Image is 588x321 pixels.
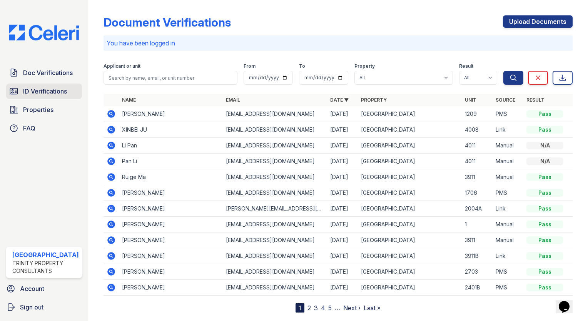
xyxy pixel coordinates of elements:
[223,106,327,122] td: [EMAIL_ADDRESS][DOMAIN_NAME]
[226,97,240,103] a: Email
[493,169,523,185] td: Manual
[358,201,462,217] td: [GEOGRAPHIC_DATA]
[462,185,493,201] td: 1706
[526,157,563,165] div: N/A
[462,154,493,169] td: 4011
[223,264,327,280] td: [EMAIL_ADDRESS][DOMAIN_NAME]
[122,97,136,103] a: Name
[493,185,523,201] td: PMS
[20,284,44,293] span: Account
[327,201,358,217] td: [DATE]
[462,138,493,154] td: 4011
[493,138,523,154] td: Manual
[119,264,223,280] td: [PERSON_NAME]
[119,217,223,232] td: [PERSON_NAME]
[119,232,223,248] td: [PERSON_NAME]
[223,138,327,154] td: [EMAIL_ADDRESS][DOMAIN_NAME]
[223,217,327,232] td: [EMAIL_ADDRESS][DOMAIN_NAME]
[20,303,43,312] span: Sign out
[119,280,223,296] td: [PERSON_NAME]
[354,63,375,69] label: Property
[327,264,358,280] td: [DATE]
[223,201,327,217] td: [PERSON_NAME][EMAIL_ADDRESS][PERSON_NAME][DOMAIN_NAME]
[526,284,563,291] div: Pass
[327,280,358,296] td: [DATE]
[493,154,523,169] td: Manual
[328,304,332,312] a: 5
[296,303,304,313] div: 1
[223,280,327,296] td: [EMAIL_ADDRESS][DOMAIN_NAME]
[327,138,358,154] td: [DATE]
[364,304,381,312] a: Last »
[3,281,85,296] a: Account
[526,252,563,260] div: Pass
[107,38,570,48] p: You have been logged in
[23,68,73,77] span: Doc Verifications
[526,268,563,276] div: Pass
[299,63,305,69] label: To
[12,259,79,275] div: Trinity Property Consultants
[526,126,563,134] div: Pass
[526,173,563,181] div: Pass
[358,169,462,185] td: [GEOGRAPHIC_DATA]
[526,205,563,212] div: Pass
[462,248,493,264] td: 3911B
[462,217,493,232] td: 1
[119,122,223,138] td: XINBEI JU
[526,142,563,149] div: N/A
[462,122,493,138] td: 4008
[6,102,82,117] a: Properties
[361,97,387,103] a: Property
[327,232,358,248] td: [DATE]
[119,169,223,185] td: Ruige Ma
[526,236,563,244] div: Pass
[493,122,523,138] td: Link
[493,201,523,217] td: Link
[223,154,327,169] td: [EMAIL_ADDRESS][DOMAIN_NAME]
[104,63,140,69] label: Applicant or unit
[104,15,231,29] div: Document Verifications
[335,303,340,313] span: …
[493,217,523,232] td: Manual
[327,185,358,201] td: [DATE]
[119,106,223,122] td: [PERSON_NAME]
[493,248,523,264] td: Link
[23,87,67,96] span: ID Verifications
[119,201,223,217] td: [PERSON_NAME]
[496,97,515,103] a: Source
[244,63,256,69] label: From
[6,65,82,80] a: Doc Verifications
[462,280,493,296] td: 2401B
[223,248,327,264] td: [EMAIL_ADDRESS][DOMAIN_NAME]
[358,154,462,169] td: [GEOGRAPHIC_DATA]
[358,106,462,122] td: [GEOGRAPHIC_DATA]
[12,250,79,259] div: [GEOGRAPHIC_DATA]
[556,290,580,313] iframe: chat widget
[3,299,85,315] a: Sign out
[119,154,223,169] td: Pan Li
[358,264,462,280] td: [GEOGRAPHIC_DATA]
[358,232,462,248] td: [GEOGRAPHIC_DATA]
[223,232,327,248] td: [EMAIL_ADDRESS][DOMAIN_NAME]
[314,304,318,312] a: 3
[358,138,462,154] td: [GEOGRAPHIC_DATA]
[462,264,493,280] td: 2703
[493,280,523,296] td: PMS
[327,217,358,232] td: [DATE]
[358,280,462,296] td: [GEOGRAPHIC_DATA]
[493,232,523,248] td: Manual
[23,124,35,133] span: FAQ
[526,110,563,118] div: Pass
[327,122,358,138] td: [DATE]
[3,25,85,40] img: CE_Logo_Blue-a8612792a0a2168367f1c8372b55b34899dd931a85d93a1a3d3e32e68fde9ad4.png
[358,185,462,201] td: [GEOGRAPHIC_DATA]
[327,106,358,122] td: [DATE]
[327,248,358,264] td: [DATE]
[462,232,493,248] td: 3911
[104,71,237,85] input: Search by name, email, or unit number
[223,169,327,185] td: [EMAIL_ADDRESS][DOMAIN_NAME]
[358,248,462,264] td: [GEOGRAPHIC_DATA]
[327,169,358,185] td: [DATE]
[493,106,523,122] td: PMS
[503,15,573,28] a: Upload Documents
